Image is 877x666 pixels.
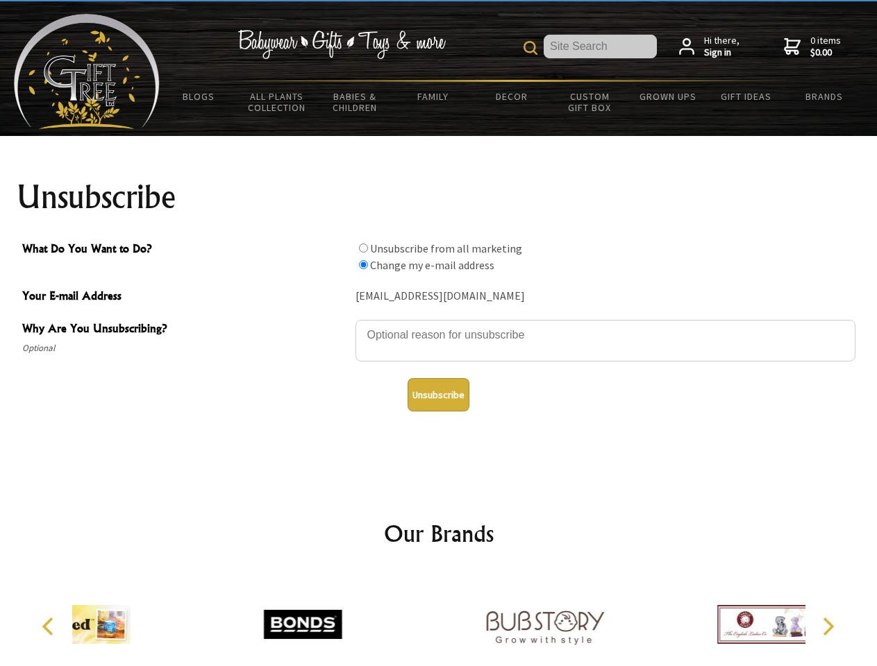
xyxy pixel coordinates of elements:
button: Unsubscribe [408,378,469,411]
input: What Do You Want to Do? [359,260,368,269]
a: Hi there,Sign in [679,35,740,59]
a: Family [394,82,473,111]
input: What Do You Want to Do? [359,244,368,253]
textarea: Why Are You Unsubscribing? [356,320,855,361]
span: Your E-mail Address [22,287,349,307]
input: Site Search [544,35,657,58]
img: product search [524,41,537,55]
a: Gift Ideas [707,82,785,111]
span: Optional [22,340,349,357]
button: Next [812,611,843,642]
label: Change my e-mail address [370,258,494,272]
strong: Sign in [704,46,740,59]
h2: Our Brands [28,517,850,550]
a: BLOGS [160,82,238,111]
a: All Plants Collection [238,82,317,122]
img: Babywear - Gifts - Toys & more [237,30,446,59]
h1: Unsubscribe [17,180,861,214]
img: Babyware - Gifts - Toys and more... [14,14,160,129]
button: Previous [35,611,65,642]
a: Custom Gift Box [551,82,629,122]
label: Unsubscribe from all marketing [370,241,522,255]
strong: $0.00 [810,46,841,59]
a: 0 items$0.00 [784,35,841,59]
span: 0 items [810,34,841,59]
div: [EMAIL_ADDRESS][DOMAIN_NAME] [356,286,855,307]
span: Hi there, [704,35,740,59]
span: What Do You Want to Do? [22,240,349,260]
span: Why Are You Unsubscribing? [22,320,349,340]
a: Grown Ups [628,82,707,111]
a: Decor [472,82,551,111]
a: Brands [785,82,864,111]
a: Babies & Children [316,82,394,122]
